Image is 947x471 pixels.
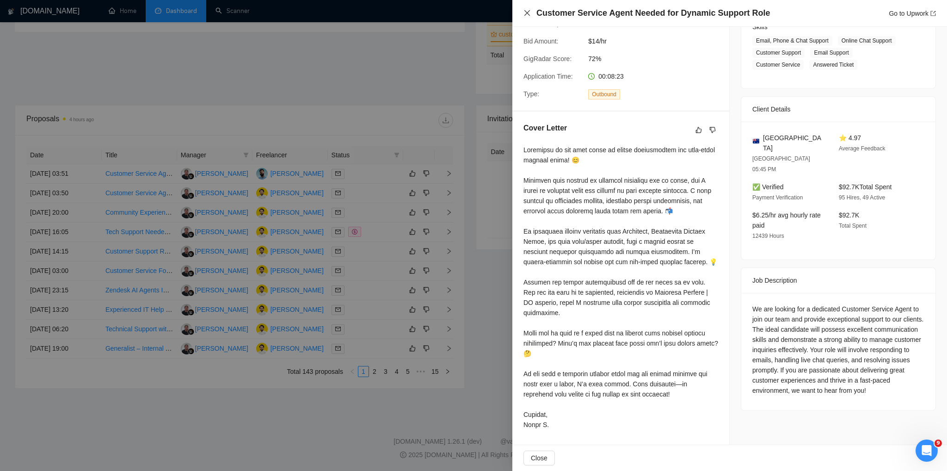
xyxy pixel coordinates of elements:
span: Email, Phone & Chat Support [752,36,832,46]
span: Type: [523,90,539,98]
span: $92.7K Total Spent [839,183,892,191]
span: 00:08:23 [598,73,624,80]
span: [GEOGRAPHIC_DATA] [763,133,824,153]
span: like [695,126,702,134]
div: Loremipsu do sit amet conse ad elitse doeiusmodtem inc utla-etdol magnaal enima! 😊 Minimven quis ... [523,145,718,430]
span: Outbound [588,89,620,99]
span: Bid Amount: [523,37,559,45]
span: Average Feedback [839,145,886,152]
span: Online Chat Support [838,36,896,46]
span: 9 [935,440,942,447]
span: export [930,11,936,16]
span: Customer Support [752,48,805,58]
span: Answered Ticket [809,60,857,70]
span: clock-circle [588,73,595,80]
span: Application Time: [523,73,573,80]
button: dislike [707,124,718,136]
a: Go to Upworkexport [889,10,936,17]
span: ⭐ 4.97 [839,134,861,142]
button: Close [523,451,555,465]
span: $14/hr [588,36,727,46]
span: ✅ Verified [752,183,784,191]
div: Client Details [752,97,924,122]
span: dislike [709,126,716,134]
span: 95 Hires, 49 Active [839,194,885,201]
button: like [693,124,704,136]
span: Skills [752,23,768,31]
span: 12439 Hours [752,233,784,239]
div: Job Description [752,268,924,293]
span: Total Spent [839,223,867,229]
span: $6.25/hr avg hourly rate paid [752,211,821,229]
span: Customer Service [752,60,804,70]
div: We are looking for a dedicated Customer Service Agent to join our team and provide exceptional su... [752,304,924,396]
span: GigRadar Score: [523,55,572,62]
span: close [523,9,531,17]
span: Email Support [810,48,852,58]
button: Close [523,9,531,17]
iframe: Intercom live chat [916,440,938,462]
h5: Cover Letter [523,123,567,134]
span: $92.7K [839,211,859,219]
span: Connects Spent: [523,20,572,27]
h4: Customer Service Agent Needed for Dynamic Support Role [536,7,770,19]
span: Payment Verification [752,194,803,201]
img: 🇦🇺 [753,138,759,144]
span: 72% [588,54,727,64]
span: Close [531,453,547,463]
span: [GEOGRAPHIC_DATA] 05:45 PM [752,155,810,173]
